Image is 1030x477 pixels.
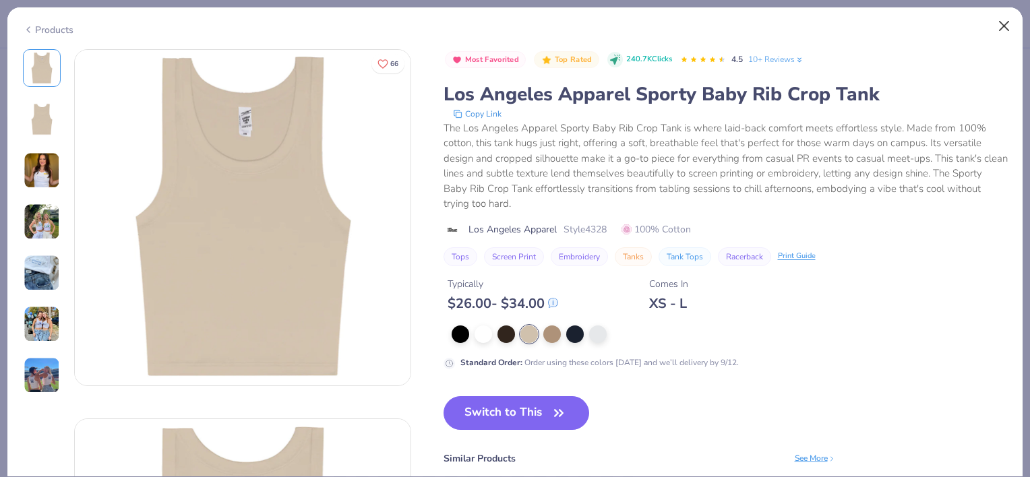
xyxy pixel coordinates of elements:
[445,51,526,69] button: Badge Button
[659,247,711,266] button: Tank Tops
[75,50,411,385] img: Front
[731,54,743,65] span: 4.5
[680,49,726,71] div: 4.5 Stars
[390,61,398,67] span: 66
[26,52,58,84] img: Front
[24,203,60,240] img: User generated content
[484,247,544,266] button: Screen Print
[649,277,688,291] div: Comes In
[468,222,557,236] span: Los Angeles Apparel
[26,103,58,135] img: Back
[444,82,1008,107] div: Los Angeles Apparel Sporty Baby Rib Crop Tank
[564,222,607,236] span: Style 4328
[444,121,1008,212] div: The Los Angeles Apparel Sporty Baby Rib Crop Tank is where laid-back comfort meets effortless sty...
[460,356,739,369] div: Order using these colors [DATE] and we’ll delivery by 9/12.
[534,51,599,69] button: Badge Button
[24,255,60,291] img: User generated content
[444,224,462,235] img: brand logo
[444,451,516,466] div: Similar Products
[992,13,1017,39] button: Close
[541,55,552,65] img: Top Rated sort
[23,23,73,37] div: Products
[444,247,477,266] button: Tops
[622,222,691,236] span: 100% Cotton
[452,55,462,65] img: Most Favorited sort
[626,54,672,65] span: 240.7K Clicks
[444,396,590,430] button: Switch to This
[555,56,593,63] span: Top Rated
[449,107,506,121] button: copy to clipboard
[448,277,558,291] div: Typically
[551,247,608,266] button: Embroidery
[748,53,804,65] a: 10+ Reviews
[615,247,652,266] button: Tanks
[795,452,836,464] div: See More
[718,247,771,266] button: Racerback
[24,306,60,342] img: User generated content
[371,54,404,73] button: Like
[465,56,519,63] span: Most Favorited
[448,295,558,312] div: $ 26.00 - $ 34.00
[778,251,816,262] div: Print Guide
[24,357,60,393] img: User generated content
[460,357,522,368] strong: Standard Order :
[24,152,60,189] img: User generated content
[649,295,688,312] div: XS - L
